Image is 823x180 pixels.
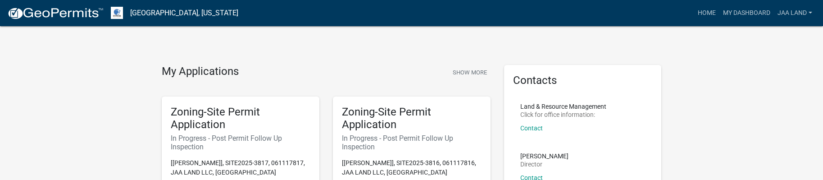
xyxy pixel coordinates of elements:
a: Contact [520,125,543,132]
p: [[PERSON_NAME]], SITE2025-3816, 061117816, JAA LAND LLC, [GEOGRAPHIC_DATA] [342,158,482,177]
h6: In Progress - Post Permit Follow Up Inspection [342,134,482,151]
a: [GEOGRAPHIC_DATA], [US_STATE] [130,5,238,21]
p: Click for office information: [520,111,606,118]
p: [[PERSON_NAME]], SITE2025-3817, 061117817, JAA LAND LLC, [GEOGRAPHIC_DATA] [171,158,310,177]
h4: My Applications [162,65,239,78]
img: Otter Tail County, Minnesota [111,7,123,19]
a: My Dashboard [719,5,774,22]
h6: In Progress - Post Permit Follow Up Inspection [171,134,310,151]
button: Show More [449,65,491,80]
p: [PERSON_NAME] [520,153,568,159]
a: JAA Land [774,5,816,22]
h5: Zoning-Site Permit Application [342,106,482,132]
p: Land & Resource Management [520,103,606,110]
h5: Zoning-Site Permit Application [171,106,310,132]
h5: Contacts [513,74,653,87]
a: Home [694,5,719,22]
p: Director [520,161,568,167]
